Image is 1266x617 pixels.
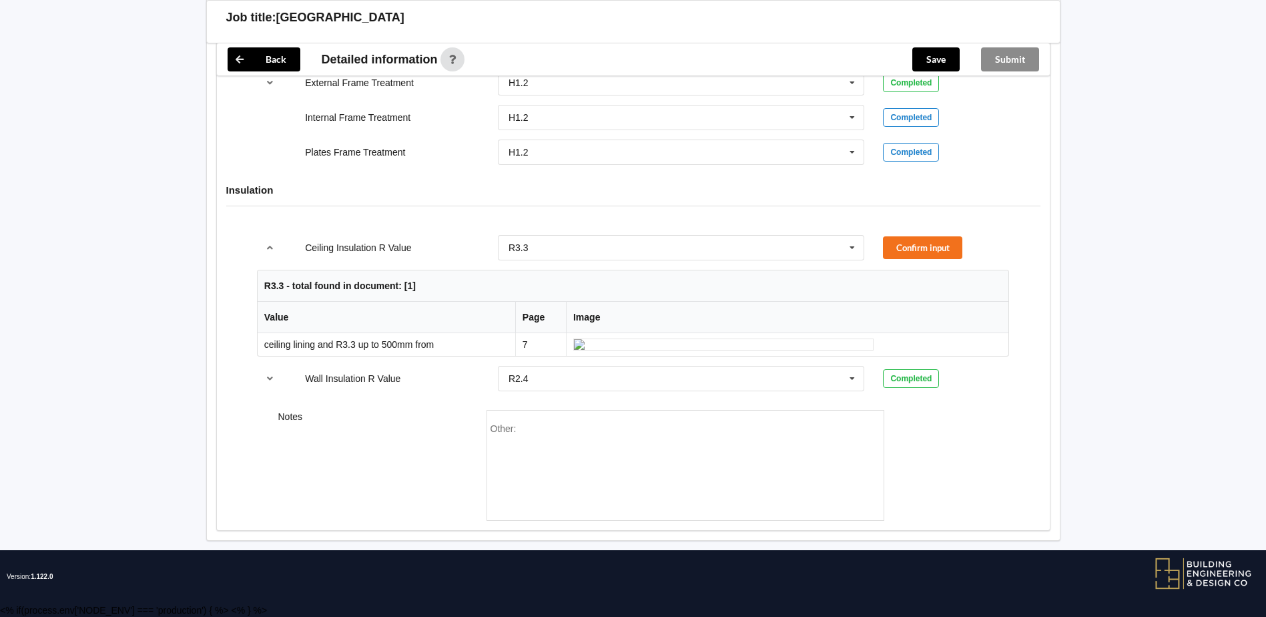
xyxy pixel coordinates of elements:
[509,78,529,87] div: H1.2
[883,236,962,258] button: Confirm input
[883,73,939,92] div: Completed
[305,112,410,123] label: Internal Frame Treatment
[883,369,939,388] div: Completed
[515,302,566,333] th: Page
[257,236,283,260] button: reference-toggle
[509,113,529,122] div: H1.2
[226,184,1040,196] h4: Insulation
[322,53,438,65] span: Detailed information
[509,243,529,252] div: R3.3
[257,367,283,391] button: reference-toggle
[258,302,515,333] th: Value
[1155,557,1253,590] img: BEDC logo
[509,374,529,383] div: R2.4
[573,339,874,351] img: ai_input-page7-CeilingInsulationRValue-0-0.jpeg
[515,333,566,356] td: 7
[7,550,53,604] span: Version:
[257,71,283,95] button: reference-toggle
[305,373,400,384] label: Wall Insulation R Value
[883,108,939,127] div: Completed
[228,47,300,71] button: Back
[305,147,405,158] label: Plates Frame Treatment
[31,573,53,580] span: 1.122.0
[226,10,276,25] h3: Job title:
[305,77,414,88] label: External Frame Treatment
[912,47,960,71] button: Save
[276,10,404,25] h3: [GEOGRAPHIC_DATA]
[487,410,884,521] form: notes-field
[258,270,1008,302] th: R3.3 - total found in document: [1]
[883,143,939,162] div: Completed
[491,423,517,434] span: Other:
[269,410,477,521] div: Notes
[509,148,529,157] div: H1.2
[566,302,1008,333] th: Image
[305,242,411,253] label: Ceiling Insulation R Value
[258,333,515,356] td: ceiling lining and R3.3 up to 500mm from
